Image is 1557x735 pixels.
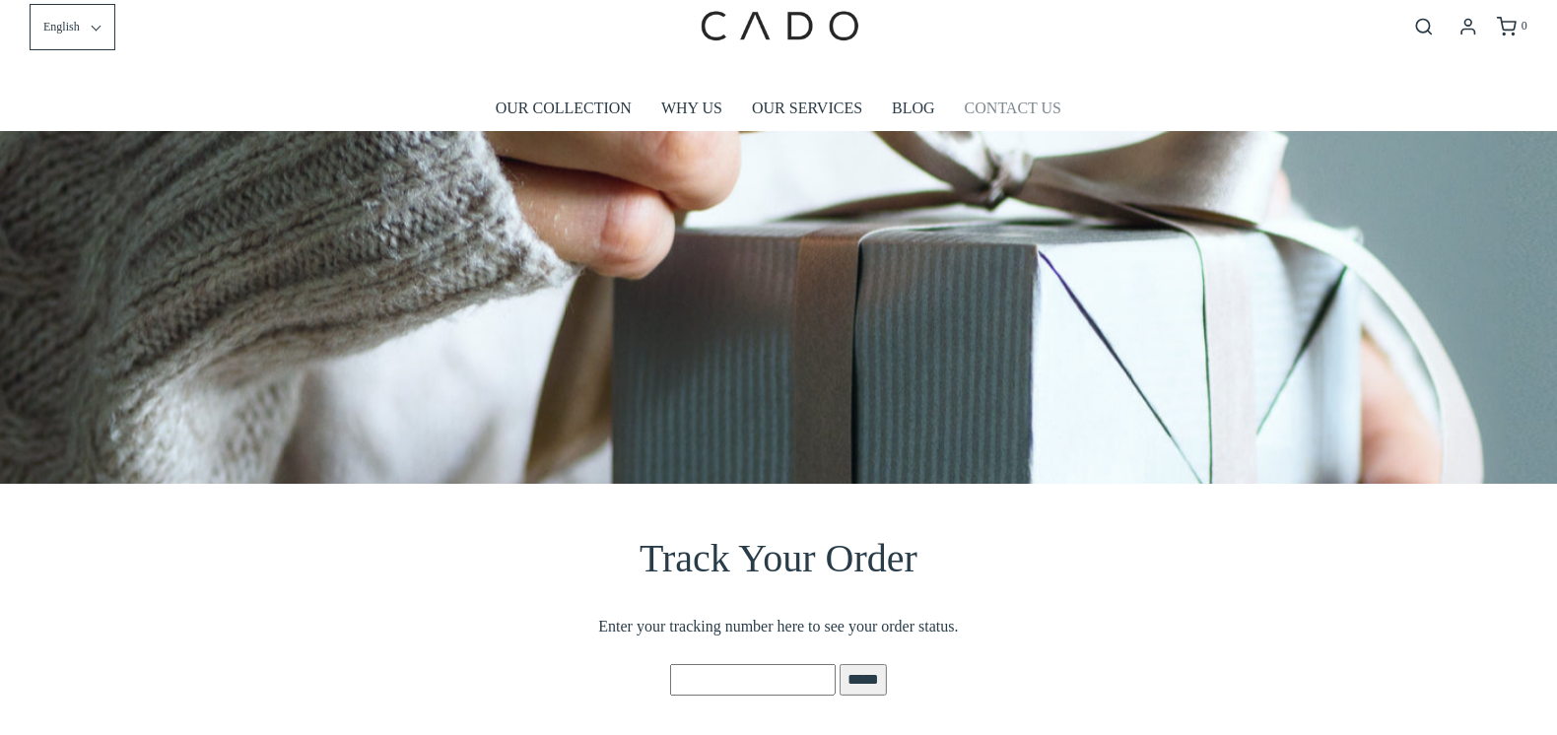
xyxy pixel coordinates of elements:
[892,86,935,131] a: BLOG
[752,86,862,131] a: OUR SERVICES
[30,4,115,50] button: English
[496,86,632,131] a: OUR COLLECTION
[1406,16,1442,37] button: Open search bar
[1522,19,1527,33] span: 0
[217,614,1340,639] div: Enter your tracking number here to see your order status.
[1495,17,1527,36] a: 0
[43,18,80,36] span: English
[217,533,1340,584] h1: Track Your Order
[661,86,722,131] a: WHY US
[965,86,1061,131] a: CONTACT US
